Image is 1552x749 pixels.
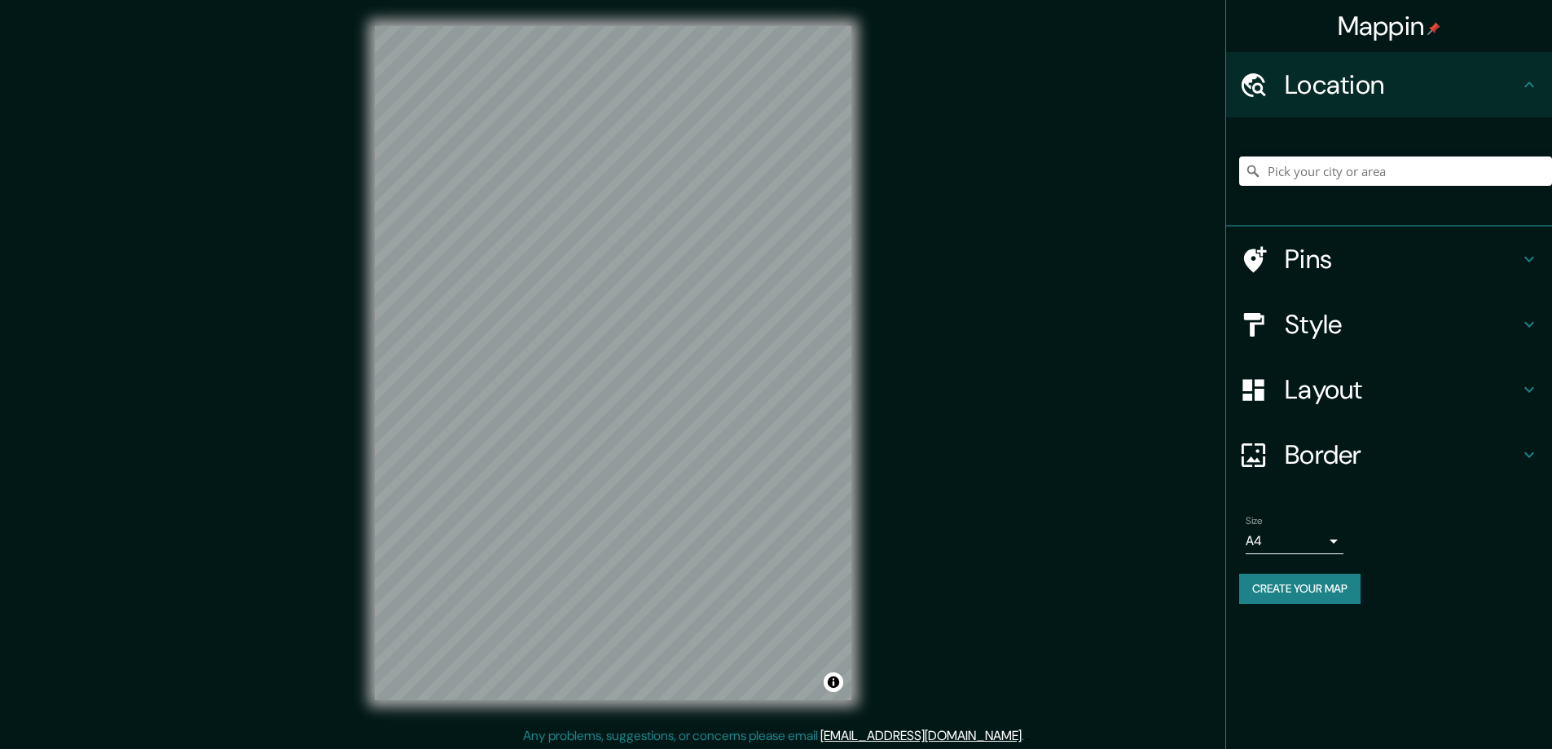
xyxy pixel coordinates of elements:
div: . [1027,726,1030,746]
div: . [1024,726,1027,746]
div: Location [1226,52,1552,117]
button: Toggle attribution [824,672,843,692]
canvas: Map [375,26,851,700]
button: Create your map [1239,574,1361,604]
div: Style [1226,292,1552,357]
div: Layout [1226,357,1552,422]
iframe: Help widget launcher [1407,685,1534,731]
h4: Mappin [1338,10,1441,42]
div: Border [1226,422,1552,487]
h4: Border [1285,438,1519,471]
img: pin-icon.png [1427,22,1440,35]
div: Pins [1226,227,1552,292]
h4: Pins [1285,243,1519,275]
label: Size [1246,514,1263,528]
h4: Layout [1285,373,1519,406]
p: Any problems, suggestions, or concerns please email . [523,726,1024,746]
h4: Location [1285,68,1519,101]
div: A4 [1246,528,1343,554]
a: [EMAIL_ADDRESS][DOMAIN_NAME] [820,727,1022,744]
input: Pick your city or area [1239,156,1552,186]
h4: Style [1285,308,1519,341]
